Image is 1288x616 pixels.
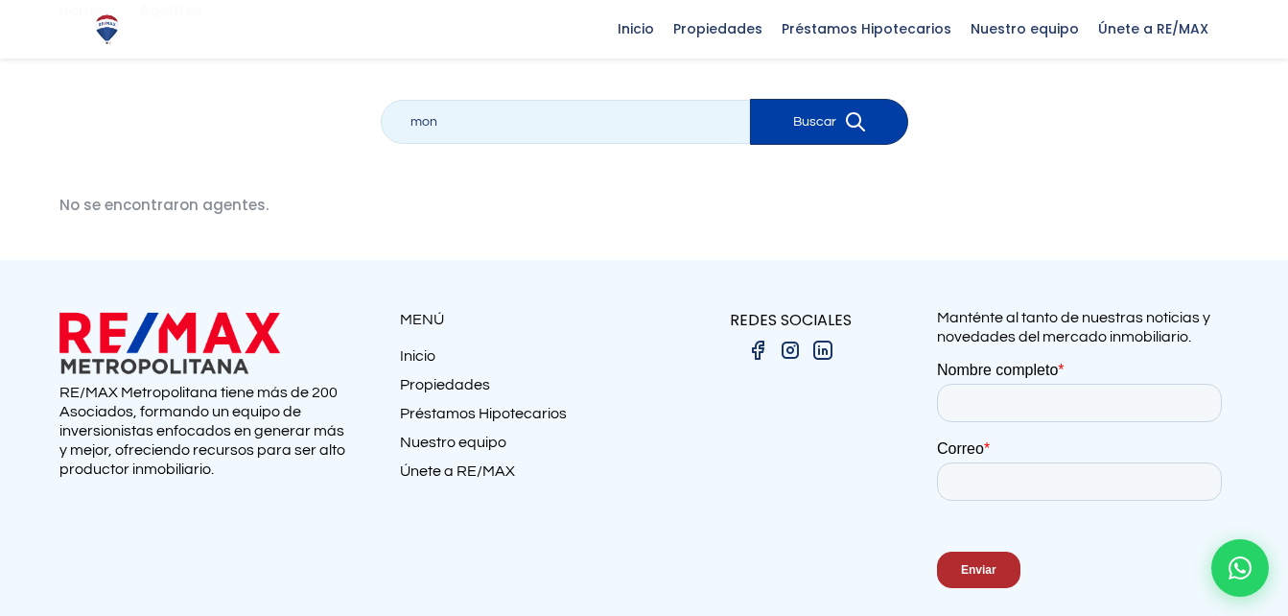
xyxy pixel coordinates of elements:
a: Préstamos Hipotecarios [400,404,644,433]
p: RE/MAX Metropolitana tiene más de 200 Asociados, formando un equipo de inversionistas enfocados e... [59,383,352,479]
a: Únete a RE/MAX [400,462,644,490]
img: Logo de REMAX [90,12,124,46]
p: Manténte al tanto de nuestras noticias y novedades del mercado inmobiliario. [937,308,1229,346]
img: facebook.png [746,339,769,362]
span: Inicio [608,14,664,43]
p: REDES SOCIALES [644,308,937,332]
span: Nuestro equipo [961,14,1089,43]
p: No se encontraron agentes. [59,193,331,217]
span: Únete a RE/MAX [1089,14,1218,43]
img: instagram.png [779,339,802,362]
a: Propiedades [400,375,644,404]
p: MENÚ [400,308,644,332]
span: Préstamos Hipotecarios [772,14,961,43]
span: Propiedades [664,14,772,43]
a: Inicio [400,346,644,375]
button: Buscar [750,99,908,145]
a: Nuestro equipo [400,433,644,462]
input: Buscar agentes [381,100,750,144]
img: linkedin.png [811,339,834,362]
img: remax metropolitana logo [59,308,280,378]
